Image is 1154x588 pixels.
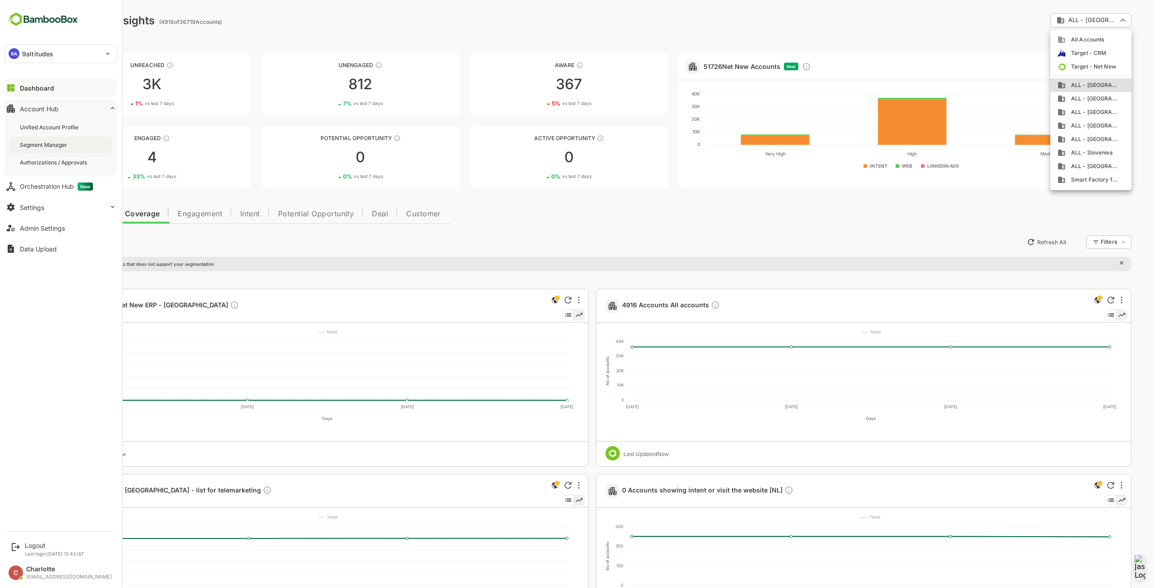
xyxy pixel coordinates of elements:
span: All Accounts [1034,36,1072,44]
span: ALL - [GEOGRAPHIC_DATA] [1034,95,1087,103]
button: Settings [5,198,117,216]
div: C [9,565,23,580]
button: Dashboard [5,79,117,97]
span: ALL - [GEOGRAPHIC_DATA] [1034,162,1087,170]
div: Logout [25,542,84,549]
div: ALL - Netherlands [1026,135,1093,143]
div: ALL - Brazil [1026,95,1093,103]
div: Segment Manager [20,141,69,149]
span: Target - CRM [1034,49,1075,57]
div: ALL - Spain [1026,162,1093,170]
button: Data Upload [5,240,117,258]
div: ALL - Denmark [1026,108,1093,116]
div: Smart Factory funnel [1026,176,1093,184]
div: [EMAIL_ADDRESS][DOMAIN_NAME] [26,574,112,580]
div: 9A [9,48,19,59]
div: Dashboard [20,84,54,92]
div: Orchestration Hub [20,182,93,191]
img: BambooboxFullLogoMark.5f36c76dfaba33ec1ec1367b70bb1252.svg [5,11,81,28]
div: ALL - Belgium [1026,81,1093,89]
span: Target - Net New [1034,63,1085,71]
div: Admin Settings [20,224,65,232]
div: Target - Net New [1026,63,1093,71]
button: Admin Settings [5,219,117,237]
span: ALL - [GEOGRAPHIC_DATA] [1034,81,1087,89]
div: Settings [20,204,44,211]
span: New [78,182,93,191]
span: Smart Factory funnel [1034,176,1087,184]
div: Data Upload [20,245,57,253]
span: ALL - [GEOGRAPHIC_DATA] [1034,122,1087,130]
div: ALL - Slovenies [1026,149,1093,157]
button: Orchestration HubNew [5,178,117,196]
span: ALL - [GEOGRAPHIC_DATA] [1034,108,1087,116]
div: Charlotte [26,565,112,573]
div: Account Hub [20,105,59,113]
div: Unified Account Profile [20,123,80,131]
span: ALL - [GEOGRAPHIC_DATA] [1034,135,1087,143]
div: ALL - France [1026,122,1093,130]
p: Last login: [DATE] 12:43 IST [25,551,84,556]
div: 9A9altitudes [5,45,117,63]
button: Account Hub [5,100,117,118]
div: Target - CRM [1026,49,1093,57]
p: 9altitudes [22,49,53,59]
span: ALL - Slovenies [1034,149,1081,157]
div: Authorizations / Approvals [20,159,89,166]
div: All Accounts [1026,36,1093,44]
